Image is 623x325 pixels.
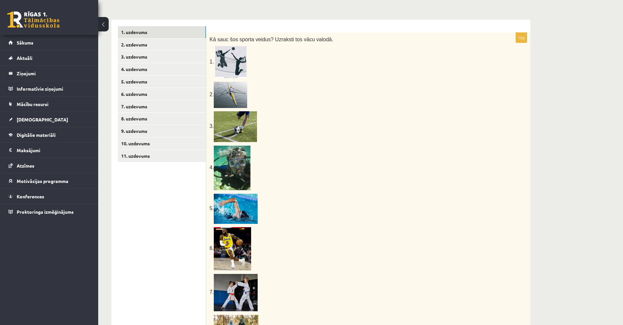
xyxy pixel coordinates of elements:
[118,88,206,100] a: 6. uzdevums
[118,26,206,38] a: 1. uzdevums
[210,165,214,170] span: 4.
[210,245,214,251] span: 6.
[118,39,206,51] a: 2. uzdevums
[215,46,247,78] img: Volleyball - Vector & Photo (Free Trial) | Bigstock
[210,37,333,42] span: Kā sauc šos sporta veidus? Uzraksti tos vācu valodā.
[118,76,206,88] a: 5. uzdevums
[17,163,34,169] span: Atzīmes
[17,66,90,81] legend: Ziņojumi
[7,7,310,24] body: Визуальный текстовый редактор, wiswyg-editor-user-answer-47434007054380
[17,193,44,199] span: Konferences
[9,158,90,173] a: Atzīmes
[214,146,250,190] img: tauchen – Wiktionary
[118,51,206,63] a: 3. uzdevums
[210,289,214,295] span: 7.
[118,113,206,125] a: 8. uzdevums
[118,100,206,113] a: 7. uzdevums
[9,143,90,158] a: Maksājumi
[9,66,90,81] a: Ziņojumi
[210,59,214,64] span: 1.
[17,178,68,184] span: Motivācijas programma
[210,92,214,97] span: 2.
[214,227,251,270] img: Nike Basketball. Nike UK
[118,137,206,150] a: 10. uzdevums
[516,32,527,43] p: 10p
[210,123,214,129] span: 3.
[9,204,90,219] a: Proktoringa izmēģinājums
[7,11,60,28] a: Rīgas 1. Tālmācības vidusskola
[17,101,48,107] span: Mācību resursi
[17,81,90,96] legend: Informatīvie ziņojumi
[17,55,32,61] span: Aktuāli
[9,189,90,204] a: Konferences
[17,132,56,138] span: Digitālie materiāli
[210,206,214,211] span: 5.
[9,50,90,65] a: Aktuāli
[118,125,206,137] a: 9. uzdevums
[9,127,90,142] a: Digitālie materiāli
[9,112,90,127] a: [DEMOGRAPHIC_DATA]
[118,63,206,75] a: 4. uzdevums
[9,97,90,112] a: Mācību resursi
[9,35,90,50] a: Sākums
[9,81,90,96] a: Informatīvie ziņojumi
[214,194,258,224] img: Schwimmen » Welche Wirkung hat der Sport auf den Körper? | MeinMed.at
[17,209,74,215] span: Proktoringa izmēģinājums
[118,150,206,162] a: 11. uzdevums
[17,40,33,45] span: Sākums
[9,173,90,189] a: Motivācijas programma
[17,117,68,122] span: [DEMOGRAPHIC_DATA]
[17,143,90,158] legend: Maksājumi
[214,274,258,311] img: THE BENEFITS OF KARATE – A well-rounded sport for young and old alike
[214,82,247,108] img: 1x1 of rowing
[214,111,257,142] img: Fußball (Frauen & Herren)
